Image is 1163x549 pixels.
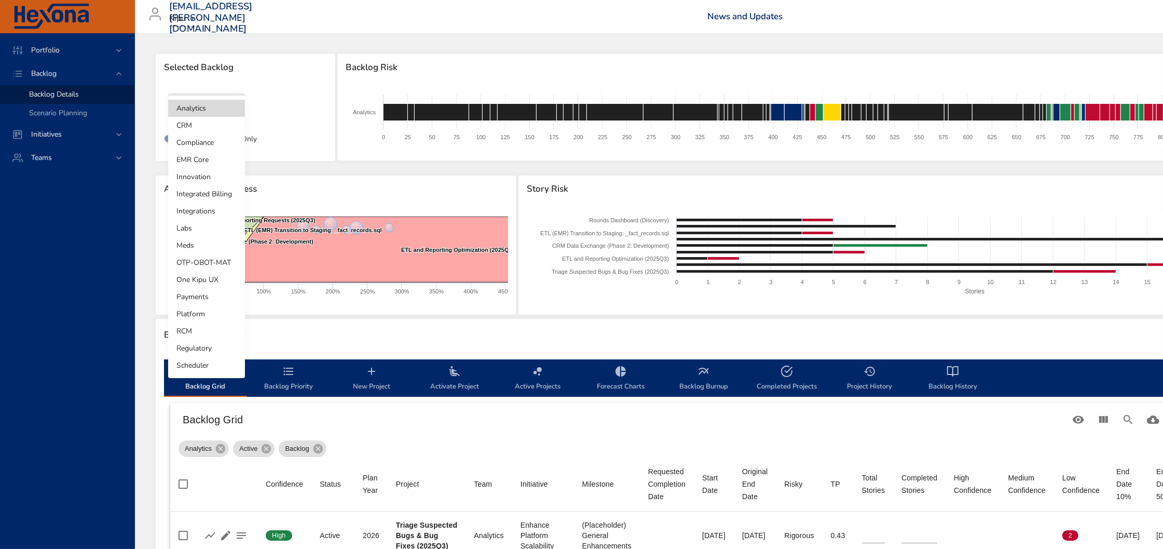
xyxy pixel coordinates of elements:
[168,237,245,254] li: Meds
[168,151,245,168] li: EMR Core
[168,220,245,237] li: Labs
[168,117,245,134] li: CRM
[168,357,245,374] li: Scheduler
[168,100,245,117] li: Analytics
[168,288,245,305] li: Payments
[168,271,245,288] li: One Kipu UX
[168,305,245,323] li: Platform
[168,340,245,357] li: Regulatory
[168,185,245,203] li: Integrated Billing
[168,134,245,151] li: Compliance
[168,203,245,220] li: Integrations
[168,168,245,185] li: Innovation
[168,323,245,340] li: RCM
[168,254,245,271] li: OTP-OBOT-MAT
